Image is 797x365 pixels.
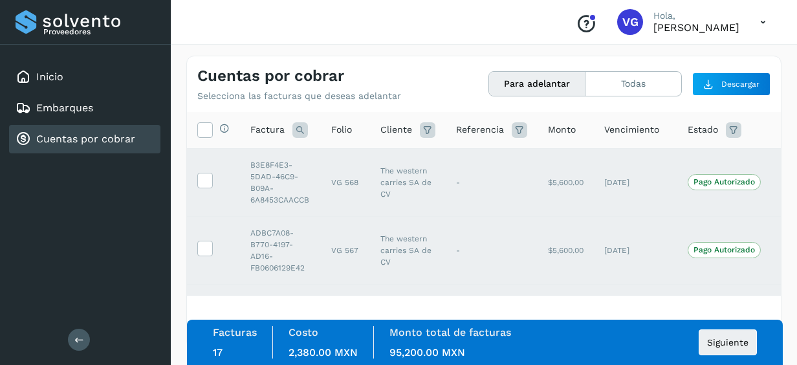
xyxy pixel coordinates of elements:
[489,72,585,96] button: Para adelantar
[9,125,160,153] div: Cuentas por cobrar
[548,123,576,137] span: Monto
[321,284,370,352] td: VG 564
[331,123,352,137] span: Folio
[9,94,160,122] div: Embarques
[321,216,370,284] td: VG 567
[289,326,318,338] label: Costo
[389,346,465,359] span: 95,200.00 MXN
[213,326,257,338] label: Facturas
[446,148,538,216] td: -
[538,216,594,284] td: $5,600.00
[36,71,63,83] a: Inicio
[692,72,770,96] button: Descargar
[604,123,659,137] span: Vencimiento
[693,245,755,254] p: Pago Autorizado
[594,148,677,216] td: [DATE]
[36,133,135,145] a: Cuentas por cobrar
[594,284,677,352] td: [DATE]
[370,148,446,216] td: The western carries SA de CV
[585,72,681,96] button: Todas
[688,123,718,137] span: Estado
[693,177,755,186] p: Pago Autorizado
[240,148,321,216] td: B3E8F4E3-5DAD-46C9-B09A-6A8453CAACCB
[250,123,285,137] span: Factura
[446,216,538,284] td: -
[240,216,321,284] td: ADBC7A08-B770-4197-AD16-FB0606129E42
[538,148,594,216] td: $5,600.00
[43,27,155,36] p: Proveedores
[321,148,370,216] td: VG 568
[380,123,412,137] span: Cliente
[594,216,677,284] td: [DATE]
[36,102,93,114] a: Embarques
[456,123,504,137] span: Referencia
[538,284,594,352] td: $5,600.00
[213,346,223,359] span: 17
[446,284,538,352] td: -
[699,329,757,355] button: Siguiente
[370,284,446,352] td: The western carries SA de CV
[240,284,321,352] td: 8FC94E3E-2C0C-4A36-B394-E31E246E7081
[653,21,739,34] p: VIRIDIANA GONZALEZ MENDOZA
[389,326,511,338] label: Monto total de facturas
[289,346,358,359] span: 2,380.00 MXN
[197,91,401,102] p: Selecciona las facturas que deseas adelantar
[707,338,748,347] span: Siguiente
[197,67,344,85] h4: Cuentas por cobrar
[653,10,739,21] p: Hola,
[9,63,160,91] div: Inicio
[721,78,759,90] span: Descargar
[370,216,446,284] td: The western carries SA de CV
